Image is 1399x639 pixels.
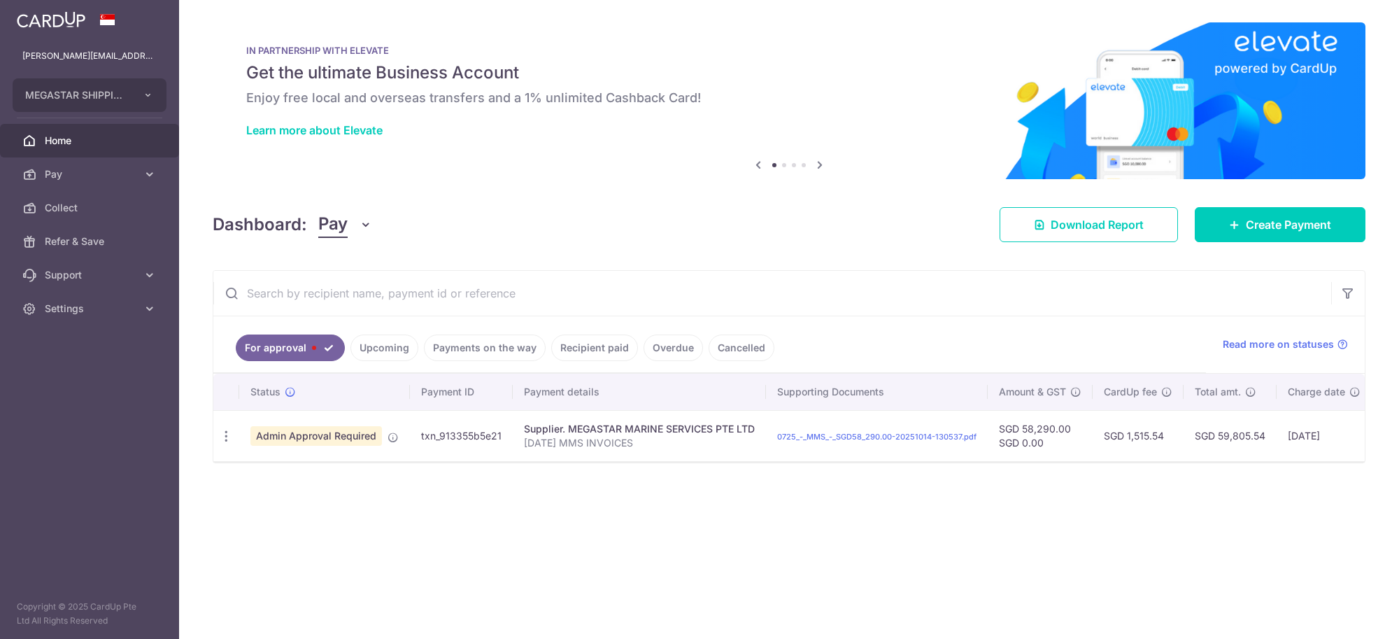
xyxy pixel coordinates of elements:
[1277,410,1372,461] td: [DATE]
[45,234,137,248] span: Refer & Save
[551,335,638,361] a: Recipient paid
[424,335,546,361] a: Payments on the way
[524,422,755,436] div: Supplier. MEGASTAR MARINE SERVICES PTE LTD
[1223,337,1334,351] span: Read more on statuses
[766,374,988,410] th: Supporting Documents
[25,88,129,102] span: MEGASTAR SHIPPING PTE LTD
[1223,337,1348,351] a: Read more on statuses
[250,426,382,446] span: Admin Approval Required
[318,211,348,238] span: Pay
[17,11,85,28] img: CardUp
[410,410,513,461] td: txn_913355b5e21
[999,385,1066,399] span: Amount & GST
[1195,207,1365,242] a: Create Payment
[1000,207,1178,242] a: Download Report
[350,335,418,361] a: Upcoming
[777,432,977,442] a: 0725_-_MMS_-_SGD58_290.00-20251014-130537.pdf
[213,212,307,237] h4: Dashboard:
[246,90,1332,106] h6: Enjoy free local and overseas transfers and a 1% unlimited Cashback Card!
[644,335,703,361] a: Overdue
[45,201,137,215] span: Collect
[246,45,1332,56] p: IN PARTNERSHIP WITH ELEVATE
[318,211,372,238] button: Pay
[1246,216,1331,233] span: Create Payment
[213,22,1365,179] img: Renovation banner
[45,302,137,316] span: Settings
[45,268,137,282] span: Support
[524,436,755,450] p: [DATE] MMS INVOICES
[45,134,137,148] span: Home
[1309,597,1385,632] iframe: Opens a widget where you can find more information
[246,62,1332,84] h5: Get the ultimate Business Account
[513,374,766,410] th: Payment details
[1288,385,1345,399] span: Charge date
[250,385,280,399] span: Status
[45,167,137,181] span: Pay
[988,410,1093,461] td: SGD 58,290.00 SGD 0.00
[236,335,345,361] a: For approval
[1093,410,1184,461] td: SGD 1,515.54
[22,49,157,63] p: [PERSON_NAME][EMAIL_ADDRESS][DOMAIN_NAME]
[410,374,513,410] th: Payment ID
[213,271,1331,316] input: Search by recipient name, payment id or reference
[1104,385,1157,399] span: CardUp fee
[709,335,774,361] a: Cancelled
[1051,216,1144,233] span: Download Report
[1195,385,1241,399] span: Total amt.
[1184,410,1277,461] td: SGD 59,805.54
[246,123,383,137] a: Learn more about Elevate
[13,78,166,112] button: MEGASTAR SHIPPING PTE LTD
